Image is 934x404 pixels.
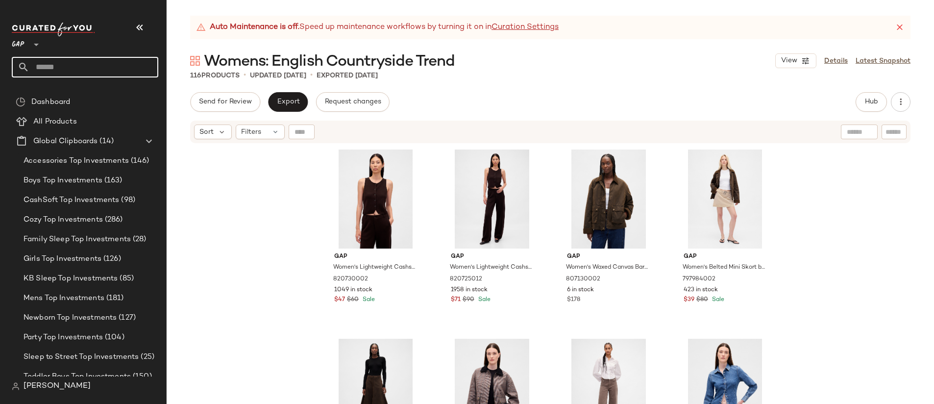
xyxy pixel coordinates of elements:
span: Cozy Top Investments [24,214,103,226]
span: (104) [103,332,124,343]
span: $80 [696,296,708,304]
span: (14) [98,136,114,147]
a: Latest Snapshot [856,56,910,66]
span: Womens: English Countryside Trend [204,52,455,72]
a: Curation Settings [492,22,559,33]
span: Global Clipboards [33,136,98,147]
img: cn59930233.jpg [676,150,774,249]
div: Products [190,71,240,81]
span: Newborn Top Investments [24,312,117,324]
span: Mens Top Investments [24,293,104,304]
span: (85) [118,273,134,284]
button: Hub [856,92,887,112]
span: GAP [12,33,25,51]
span: (146) [129,155,149,167]
span: 423 in stock [684,286,718,295]
button: Request changes [316,92,390,112]
div: Speed up maintenance workflows by turning it on in [196,22,559,33]
span: (150) [131,371,152,382]
span: $60 [347,296,359,304]
img: svg%3e [190,56,200,66]
span: 1958 in stock [451,286,488,295]
p: updated [DATE] [250,71,306,81]
a: Details [824,56,848,66]
button: Export [268,92,308,112]
span: Request changes [324,98,381,106]
span: 797984002 [683,275,715,284]
p: Exported [DATE] [317,71,378,81]
span: Party Top Investments [24,332,103,343]
span: 807130002 [566,275,600,284]
img: svg%3e [12,382,20,390]
span: Gap [451,252,534,261]
span: Accessories Top Investments [24,155,129,167]
span: 116 [190,72,201,79]
span: (127) [117,312,136,324]
span: (98) [119,195,135,206]
span: (286) [103,214,123,226]
span: Send for Review [198,98,252,106]
span: (181) [104,293,124,304]
span: Sale [361,297,375,303]
button: View [775,53,816,68]
span: Sleep to Street Top Investments [24,352,139,363]
span: Sort [199,127,214,137]
span: Boys Top Investments [24,175,102,186]
span: Girls Top Investments [24,253,101,265]
span: $178 [567,296,580,304]
span: • [244,70,246,81]
span: Gap [684,252,766,261]
strong: Auto Maintenance is off. [210,22,299,33]
span: (25) [139,352,154,363]
span: $71 [451,296,461,304]
span: (126) [101,253,121,265]
span: All Products [33,116,77,127]
span: (163) [102,175,123,186]
span: Gap [334,252,417,261]
span: KB Sleep Top Investments [24,273,118,284]
img: svg%3e [16,97,25,107]
span: Filters [241,127,261,137]
span: Hub [864,98,878,106]
span: • [310,70,313,81]
img: cn60216752.jpg [326,150,425,249]
span: Sale [710,297,724,303]
span: Gap [567,252,650,261]
span: 820730002 [333,275,368,284]
span: Women's Lightweight Cashsoft Tailored Pants by Gap [PERSON_NAME] Size S [450,263,533,272]
span: (28) [131,234,147,245]
span: Export [276,98,299,106]
img: cn60216790.jpg [443,150,541,249]
span: Women's Belted Mini Skort by Gap Classic Khaki Tan Size S [683,263,765,272]
span: 1049 in stock [334,286,372,295]
span: CashSoft Top Investments [24,195,119,206]
span: Family Sleep Top Investments [24,234,131,245]
span: Women's Waxed Canvas Barn Jacket by Gap House Brown Size XL [566,263,649,272]
span: Women's Lightweight Cashsoft Tailored Vest by Gap [PERSON_NAME] Size XS [333,263,416,272]
span: $39 [684,296,694,304]
img: cfy_white_logo.C9jOOHJF.svg [12,23,95,36]
span: View [781,57,797,65]
span: 6 in stock [567,286,594,295]
span: $47 [334,296,345,304]
img: cn59972939.jpg [559,150,658,249]
span: 820725012 [450,275,482,284]
span: $90 [463,296,474,304]
span: Toddler Boys Top Investments [24,371,131,382]
span: Dashboard [31,97,70,108]
span: Sale [476,297,491,303]
button: Send for Review [190,92,260,112]
span: [PERSON_NAME] [24,380,91,392]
